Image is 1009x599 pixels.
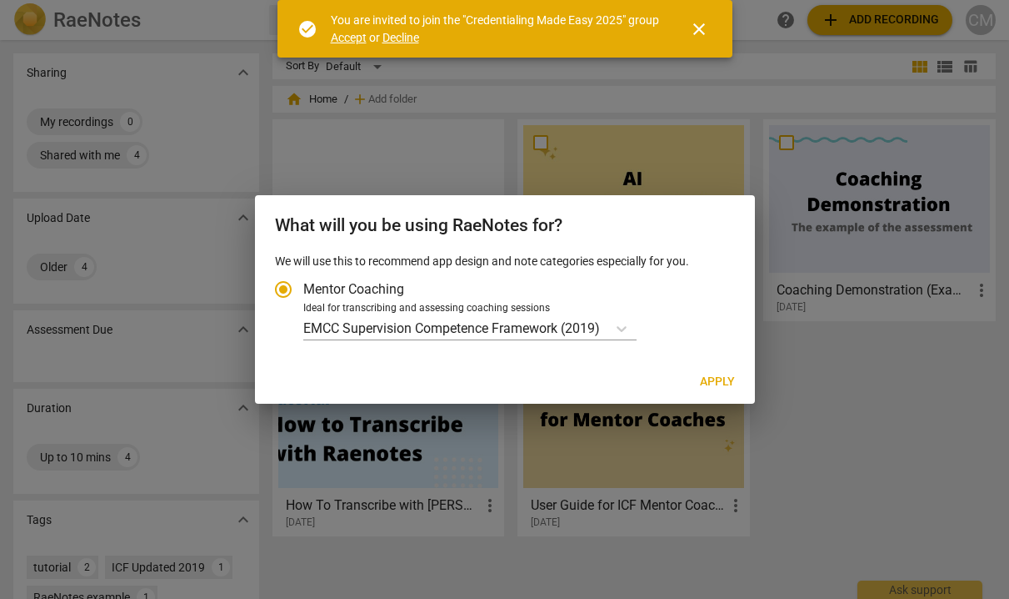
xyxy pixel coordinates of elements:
button: Apply [687,367,748,397]
input: Ideal for transcribing and assessing coaching sessionsEMCC Supervision Competence Framework (2019) [602,320,605,336]
div: You are invited to join the "Credentialing Made Easy 2025" group or [331,12,659,46]
p: We will use this to recommend app design and note categories especially for you. [275,253,735,270]
span: close [689,19,709,39]
div: Ideal for transcribing and assessing coaching sessions [303,301,730,316]
div: Account type [275,269,735,340]
span: Apply [700,374,735,390]
button: Close [679,9,719,49]
h2: What will you be using RaeNotes for? [275,215,735,236]
span: Accept [331,31,367,44]
span: Decline [382,31,419,44]
span: Mentor Coaching [303,279,404,299]
p: EMCC Supervision Competence Framework (2019) [303,319,600,338]
span: check_circle [297,19,317,39]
